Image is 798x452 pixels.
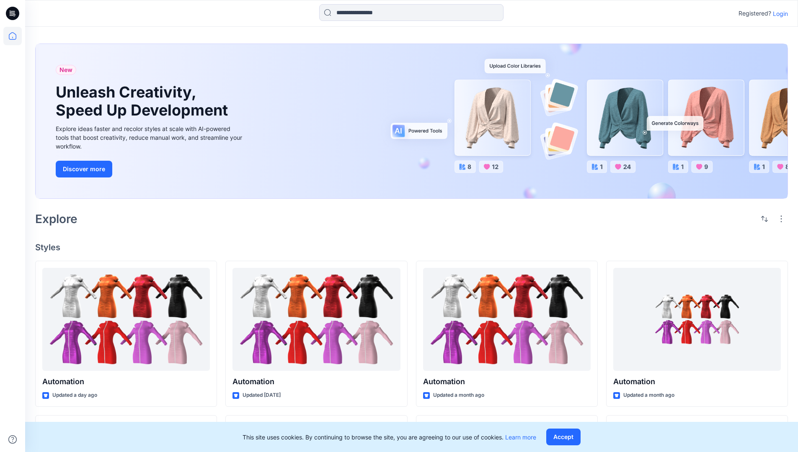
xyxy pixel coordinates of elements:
[243,433,536,442] p: This site uses cookies. By continuing to browse the site, you are agreeing to our use of cookies.
[232,376,400,388] p: Automation
[623,391,674,400] p: Updated a month ago
[52,391,97,400] p: Updated a day ago
[739,8,771,18] p: Registered?
[505,434,536,441] a: Learn more
[35,242,788,252] h4: Styles
[423,376,591,388] p: Automation
[42,376,210,388] p: Automation
[56,161,112,177] button: Discover more
[35,212,77,226] h2: Explore
[613,376,781,388] p: Automation
[613,268,781,371] a: Automation
[433,391,484,400] p: Updated a month ago
[59,65,72,75] span: New
[232,268,400,371] a: Automation
[243,391,281,400] p: Updated [DATE]
[42,268,210,371] a: Automation
[56,161,244,177] a: Discover more
[56,83,232,119] h1: Unleash Creativity, Speed Up Development
[773,9,788,18] p: Login
[56,124,244,151] div: Explore ideas faster and recolor styles at scale with AI-powered tools that boost creativity, red...
[546,429,581,445] button: Accept
[423,268,591,371] a: Automation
